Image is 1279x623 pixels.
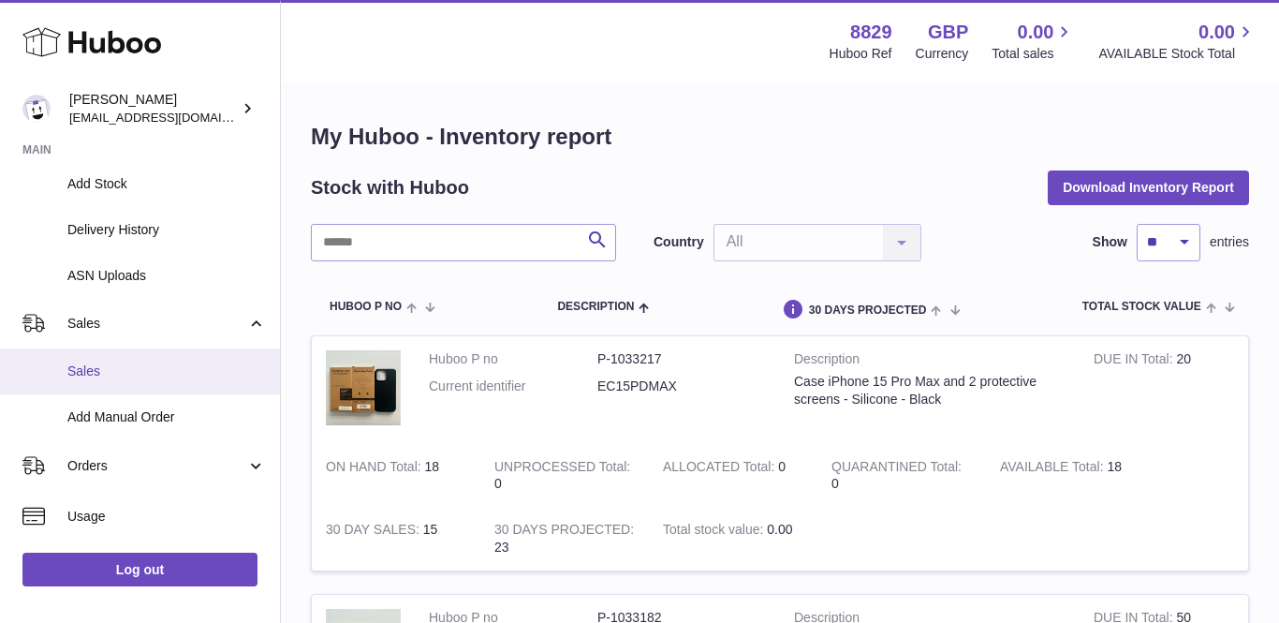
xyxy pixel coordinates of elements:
h1: My Huboo - Inventory report [311,122,1249,152]
td: 18 [312,444,480,508]
td: 18 [986,444,1154,508]
img: commandes@kpmatech.com [22,95,51,123]
td: 15 [312,507,480,571]
a: Log out [22,553,257,586]
strong: 8829 [850,20,892,45]
a: 0.00 Total sales [992,20,1075,63]
strong: 30 DAY SALES [326,522,423,541]
strong: 30 DAYS PROJECTED [494,522,634,541]
div: [PERSON_NAME] [69,91,238,126]
span: Sales [67,363,266,380]
span: entries [1210,233,1249,251]
span: Add Manual Order [67,408,266,426]
a: 0.00 AVAILABLE Stock Total [1098,20,1257,63]
span: 30 DAYS PROJECTED [809,304,927,317]
strong: UNPROCESSED Total [494,459,630,479]
td: 20 [1080,336,1248,444]
span: ASN Uploads [67,267,266,285]
label: Country [654,233,704,251]
button: Download Inventory Report [1048,171,1249,204]
strong: QUARANTINED Total [831,459,962,479]
dd: P-1033217 [597,350,766,368]
strong: GBP [928,20,968,45]
div: Currency [916,45,969,63]
span: 0 [831,476,839,491]
label: Show [1093,233,1127,251]
span: 0.00 [767,522,792,537]
span: AVAILABLE Stock Total [1098,45,1257,63]
strong: ON HAND Total [326,459,425,479]
span: Total stock value [1082,301,1201,313]
img: product image [326,350,401,425]
span: Orders [67,457,246,475]
h2: Stock with Huboo [311,175,469,200]
span: Description [557,301,634,313]
span: Add Stock [67,175,266,193]
dd: EC15PDMAX [597,378,766,395]
span: 0.00 [1198,20,1235,45]
span: Huboo P no [330,301,402,313]
dt: Huboo P no [429,350,597,368]
div: Case iPhone 15 Pro Max and 2 protective screens - Silicone - Black [794,373,1066,408]
span: [EMAIL_ADDRESS][DOMAIN_NAME] [69,110,275,125]
strong: AVAILABLE Total [1000,459,1107,479]
div: Huboo Ref [830,45,892,63]
strong: Total stock value [663,522,767,541]
td: 0 [480,444,649,508]
span: Sales [67,315,246,333]
strong: DUE IN Total [1094,351,1176,371]
td: 23 [480,507,649,571]
td: 0 [649,444,817,508]
strong: Description [794,350,1066,373]
span: Total sales [992,45,1075,63]
span: Usage [67,508,266,526]
span: Delivery History [67,221,266,239]
strong: ALLOCATED Total [663,459,778,479]
span: 0.00 [1018,20,1054,45]
dt: Current identifier [429,378,597,395]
